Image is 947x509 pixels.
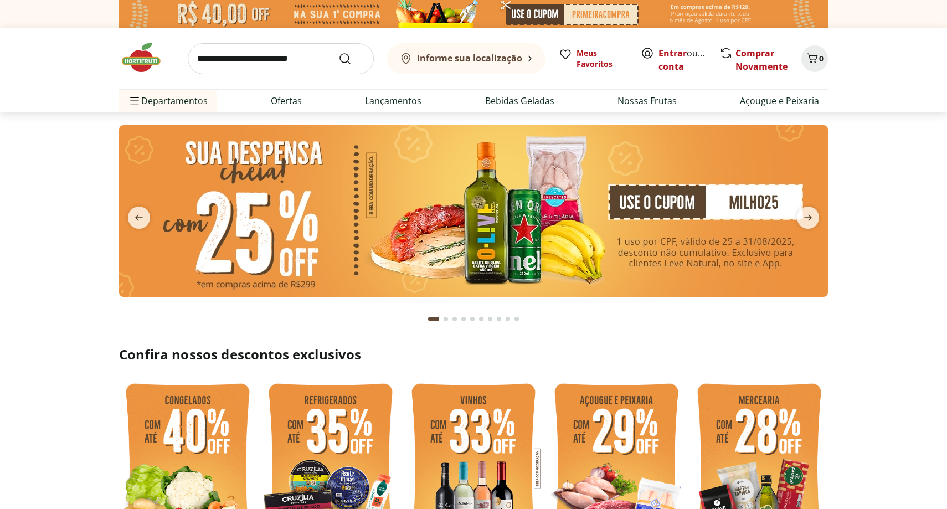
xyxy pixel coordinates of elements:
[119,346,828,363] h2: Confira nossos descontos exclusivos
[740,94,819,107] a: Açougue e Peixaria
[617,94,677,107] a: Nossas Frutas
[119,41,174,74] img: Hortifruti
[512,306,521,332] button: Go to page 10 from fs-carousel
[801,45,828,72] button: Carrinho
[819,53,824,64] span: 0
[658,47,708,73] span: ou
[485,94,554,107] a: Bebidas Geladas
[495,306,503,332] button: Go to page 8 from fs-carousel
[188,43,374,74] input: search
[486,306,495,332] button: Go to page 7 from fs-carousel
[426,306,441,332] button: Current page from fs-carousel
[450,306,459,332] button: Go to page 3 from fs-carousel
[559,48,627,70] a: Meus Favoritos
[788,207,828,229] button: next
[735,47,788,73] a: Comprar Novamente
[577,48,627,70] span: Meus Favoritos
[119,125,828,297] img: cupom
[441,306,450,332] button: Go to page 2 from fs-carousel
[468,306,477,332] button: Go to page 5 from fs-carousel
[459,306,468,332] button: Go to page 4 from fs-carousel
[365,94,421,107] a: Lançamentos
[417,52,522,64] b: Informe sua localização
[128,88,141,114] button: Menu
[387,43,545,74] button: Informe sua localização
[658,47,719,73] a: Criar conta
[338,52,365,65] button: Submit Search
[477,306,486,332] button: Go to page 6 from fs-carousel
[119,207,159,229] button: previous
[658,47,687,59] a: Entrar
[503,306,512,332] button: Go to page 9 from fs-carousel
[128,88,208,114] span: Departamentos
[271,94,302,107] a: Ofertas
